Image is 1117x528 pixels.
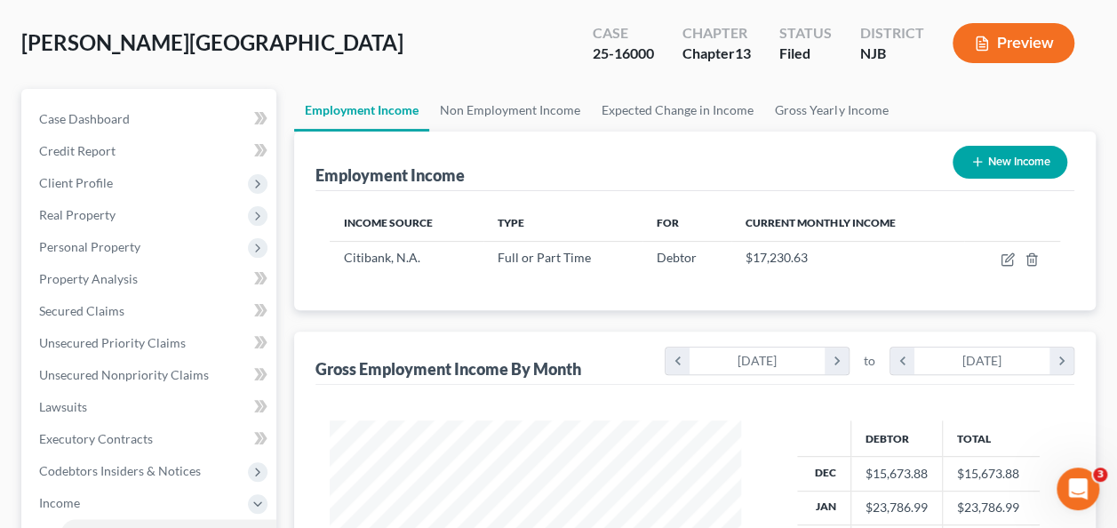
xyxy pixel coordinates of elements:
span: Personal Property [39,239,140,254]
a: Unsecured Nonpriority Claims [25,359,276,391]
span: Income [39,495,80,510]
div: Gross Employment Income By Month [315,358,581,380]
span: 13 [735,44,751,61]
span: Case Dashboard [39,111,130,126]
span: Lawsuits [39,399,87,414]
div: Case [593,23,654,44]
i: chevron_left [666,348,690,374]
span: to [864,352,875,370]
span: Client Profile [39,175,113,190]
button: New Income [953,146,1067,179]
div: NJB [860,44,924,64]
div: $23,786.99 [866,499,928,516]
a: Property Analysis [25,263,276,295]
a: Lawsuits [25,391,276,423]
div: Employment Income [315,164,465,186]
div: [DATE] [914,348,1050,374]
span: For [657,216,679,229]
div: [DATE] [690,348,826,374]
div: District [860,23,924,44]
a: Employment Income [294,89,429,132]
a: Case Dashboard [25,103,276,135]
i: chevron_right [825,348,849,374]
span: Credit Report [39,143,116,158]
th: Debtor [850,420,942,456]
th: Total [942,420,1040,456]
span: Real Property [39,207,116,222]
span: Debtor [657,250,697,265]
iframe: Intercom live chat [1057,468,1099,510]
span: Secured Claims [39,303,124,318]
button: Preview [953,23,1074,63]
div: Chapter [682,44,751,64]
a: Secured Claims [25,295,276,327]
i: chevron_left [890,348,914,374]
span: Citibank, N.A. [344,250,420,265]
span: Codebtors Insiders & Notices [39,463,201,478]
span: Income Source [344,216,433,229]
td: $15,673.88 [942,457,1040,491]
a: Expected Change in Income [591,89,764,132]
span: [PERSON_NAME][GEOGRAPHIC_DATA] [21,29,403,55]
i: chevron_right [1049,348,1073,374]
span: 3 [1093,468,1107,482]
div: 25-16000 [593,44,654,64]
th: Jan [797,491,851,524]
span: Property Analysis [39,271,138,286]
div: $15,673.88 [866,465,928,483]
span: Unsecured Priority Claims [39,335,186,350]
a: Non Employment Income [429,89,591,132]
div: Filed [779,44,832,64]
th: Dec [797,457,851,491]
span: Current Monthly Income [746,216,895,229]
a: Credit Report [25,135,276,167]
span: Unsecured Nonpriority Claims [39,367,209,382]
span: Type [498,216,524,229]
span: Full or Part Time [498,250,591,265]
a: Gross Yearly Income [764,89,898,132]
div: Status [779,23,832,44]
span: $17,230.63 [746,250,808,265]
div: Chapter [682,23,751,44]
span: Executory Contracts [39,431,153,446]
a: Unsecured Priority Claims [25,327,276,359]
a: Executory Contracts [25,423,276,455]
td: $23,786.99 [942,491,1040,524]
